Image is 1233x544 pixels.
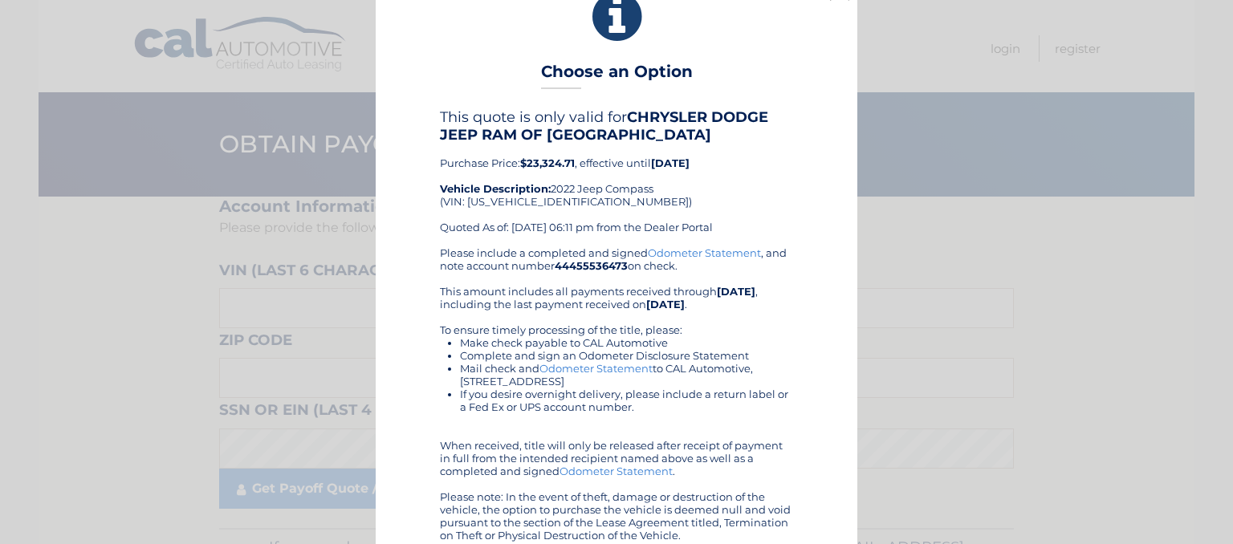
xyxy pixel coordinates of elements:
b: CHRYSLER DODGE JEEP RAM OF [GEOGRAPHIC_DATA] [440,108,768,144]
li: Complete and sign an Odometer Disclosure Statement [460,349,793,362]
li: Make check payable to CAL Automotive [460,336,793,349]
b: [DATE] [651,156,690,169]
a: Odometer Statement [648,246,761,259]
b: 44455536473 [555,259,628,272]
div: Please include a completed and signed , and note account number on check. This amount includes al... [440,246,793,542]
strong: Vehicle Description: [440,182,551,195]
h3: Choose an Option [541,62,693,90]
b: [DATE] [717,285,755,298]
b: $23,324.71 [520,156,575,169]
h4: This quote is only valid for [440,108,793,144]
b: [DATE] [646,298,685,311]
li: If you desire overnight delivery, please include a return label or a Fed Ex or UPS account number. [460,388,793,413]
div: Purchase Price: , effective until 2022 Jeep Compass (VIN: [US_VEHICLE_IDENTIFICATION_NUMBER]) Quo... [440,108,793,246]
a: Odometer Statement [539,362,653,375]
a: Odometer Statement [560,465,673,477]
li: Mail check and to CAL Automotive, [STREET_ADDRESS] [460,362,793,388]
